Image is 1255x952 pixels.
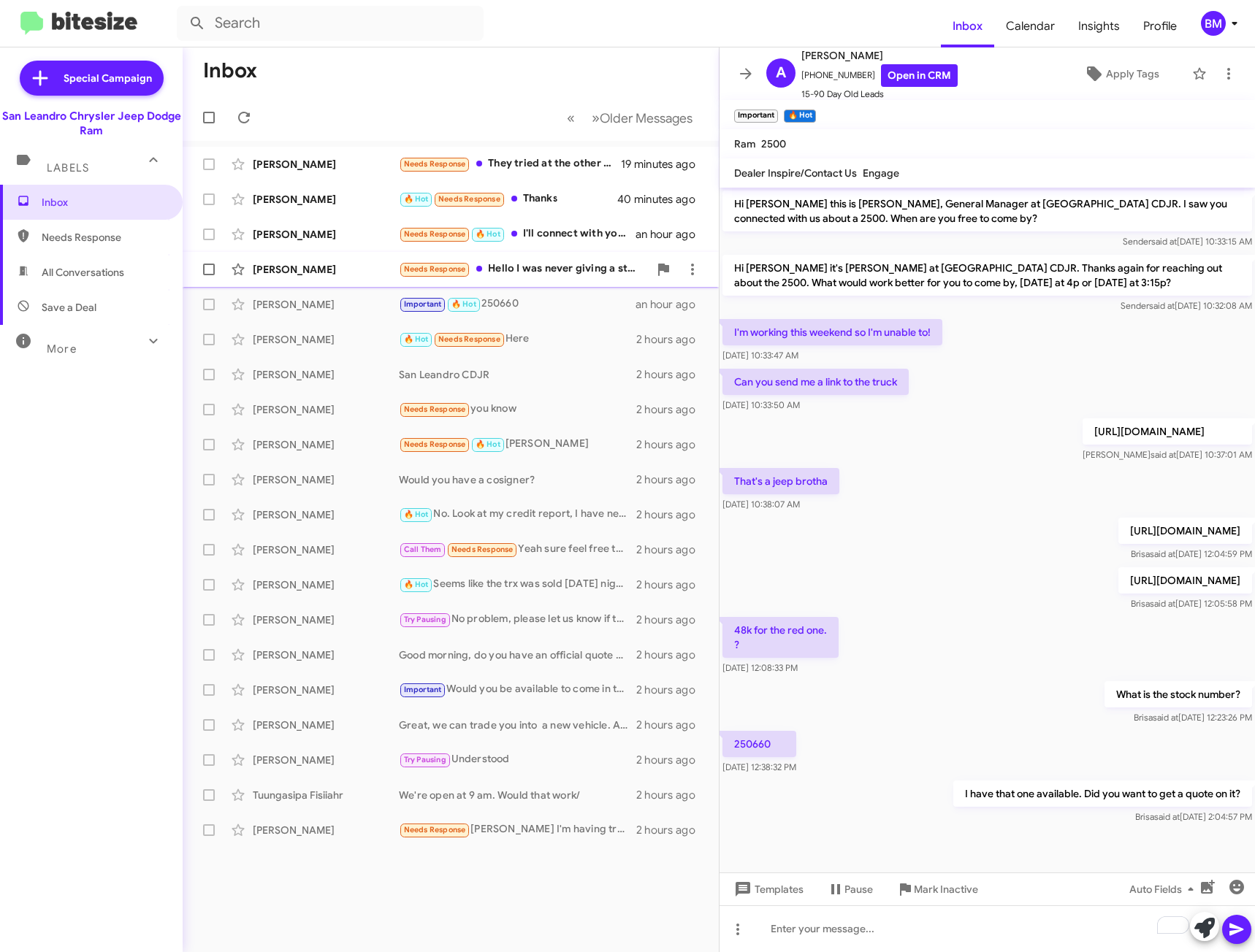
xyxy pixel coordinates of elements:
div: 2 hours ago [636,437,707,452]
button: Previous [558,103,584,133]
span: Special Campaign [64,71,152,85]
div: [PERSON_NAME] I'm having trouble with phone.Disregard that message if you get one from me about e... [399,821,636,838]
span: [DATE] 10:38:07 AM [722,499,800,510]
div: [PERSON_NAME] [253,507,399,522]
span: » [592,109,600,127]
p: 250660 [722,731,796,757]
span: said at [1149,300,1175,311]
div: [PERSON_NAME] [253,332,399,347]
p: That's a jeep brotha [722,468,839,494]
span: 🔥 Hot [476,439,500,449]
p: Can you send me a link to the truck [722,369,909,395]
span: Dealer Inspire/Contact Us [734,166,857,180]
span: Sender [DATE] 10:33:15 AM [1123,236,1252,247]
div: 2 hours ago [636,332,707,347]
span: Inbox [42,195,166,210]
span: Ram [734,137,755,150]
span: [PERSON_NAME] [DATE] 10:37:01 AM [1083,449,1252,460]
div: [PERSON_NAME] [253,437,399,452]
button: Templates [720,876,815,902]
a: Inbox [941,5,994,47]
span: [DATE] 12:08:33 PM [722,662,798,673]
button: Mark Inactive [885,876,990,902]
span: 15-90 Day Old Leads [801,87,958,101]
span: Important [404,685,442,694]
span: Needs Response [404,229,466,239]
span: 🔥 Hot [476,229,500,239]
div: 2 hours ago [636,648,707,662]
div: 40 minutes ago [619,192,707,207]
div: [PERSON_NAME] [253,823,399,837]
span: All Conversations [42,265,124,280]
span: said at [1150,598,1175,609]
span: Brisa [DATE] 2:04:57 PM [1135,811,1252,822]
div: 2 hours ago [636,823,707,837]
span: Brisa [DATE] 12:23:26 PM [1134,712,1252,723]
button: BM [1189,11,1239,36]
span: Older Messages [600,110,693,126]
span: 🔥 Hot [451,299,476,309]
small: 🔥 Hot [784,110,815,123]
div: [PERSON_NAME] [253,367,399,382]
p: [URL][DOMAIN_NAME] [1083,418,1252,445]
div: [PERSON_NAME] [253,542,399,557]
div: 2 hours ago [636,788,707,802]
span: said at [1150,548,1175,559]
span: Brisa [DATE] 12:05:58 PM [1131,598,1252,609]
span: Calendar [994,5,1067,47]
div: Tuungasipa Fisiiahr [253,788,399,802]
span: Save a Deal [42,300,96,315]
div: 2 hours ago [636,683,707,697]
a: Profile [1132,5,1189,47]
span: said at [1154,811,1180,822]
div: No problem, please let us know if there is anything we cna do to help you out [399,611,636,628]
div: 2 hours ago [636,507,707,522]
div: [PERSON_NAME] [253,192,399,207]
div: Hello I was never giving a status from my recent visit. So I have no clue of what's going on. [399,261,649,277]
div: Yeah sure feel free to call me anytime between now and 2pm [399,541,636,558]
button: Apply Tags [1058,61,1185,87]
div: To enrich screen reader interactions, please activate Accessibility in Grammarly extension settings [720,905,1255,952]
span: [DATE] 10:33:50 AM [722,399,800,410]
p: Hi [PERSON_NAME] it's [PERSON_NAME] at [GEOGRAPHIC_DATA] CDJR. Thanks again for reaching out abou... [722,255,1252,296]
span: 2500 [761,137,786,150]
span: Needs Response [438,194,500,204]
span: Mark Inactive [914,876,978,902]
span: Sender [DATE] 10:32:08 AM [1121,300,1252,311]
span: Insights [1067,5,1132,47]
div: 2 hours ago [636,402,707,417]
div: [PERSON_NAME] [253,472,399,487]
div: an hour ago [636,297,707,312]
span: [PHONE_NUMBER] [801,64,958,87]
p: 48k for the red one. ? [722,617,839,658]
span: More [47,342,77,356]
p: I have that one available. Did you want to get a quote on it? [953,780,1252,807]
div: They tried at the other dealership it came back no [399,156,621,172]
span: Labels [47,161,89,174]
div: Thanks [399,191,619,207]
div: [PERSON_NAME] [253,577,399,592]
span: 🔥 Hot [404,194,429,204]
span: Try Pausing [404,615,446,624]
p: Hi [PERSON_NAME] this is [PERSON_NAME], General Manager at [GEOGRAPHIC_DATA] CDJR. I saw you conn... [722,191,1252,231]
div: Would you have a cosigner? [399,472,636,487]
div: 2 hours ago [636,753,707,767]
span: Needs Response [404,264,466,274]
span: said at [1151,236,1177,247]
div: [PERSON_NAME] [253,227,399,242]
span: 🔥 Hot [404,334,429,344]
span: Needs Response [451,545,514,554]
div: Would you be available to come in this weekend to work a deal? [399,681,636,698]
span: A [776,61,786,85]
div: 2 hours ago [636,718,707,732]
div: [PERSON_NAME] [399,436,636,453]
p: [URL][DOMAIN_NAME] [1118,567,1252,594]
nav: Page navigation example [559,103,701,133]
span: Needs Response [42,230,166,245]
div: 2 hours ago [636,367,707,382]
button: Auto Fields [1118,876,1211,902]
div: [PERSON_NAME] [253,297,399,312]
div: [PERSON_NAME] [253,718,399,732]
